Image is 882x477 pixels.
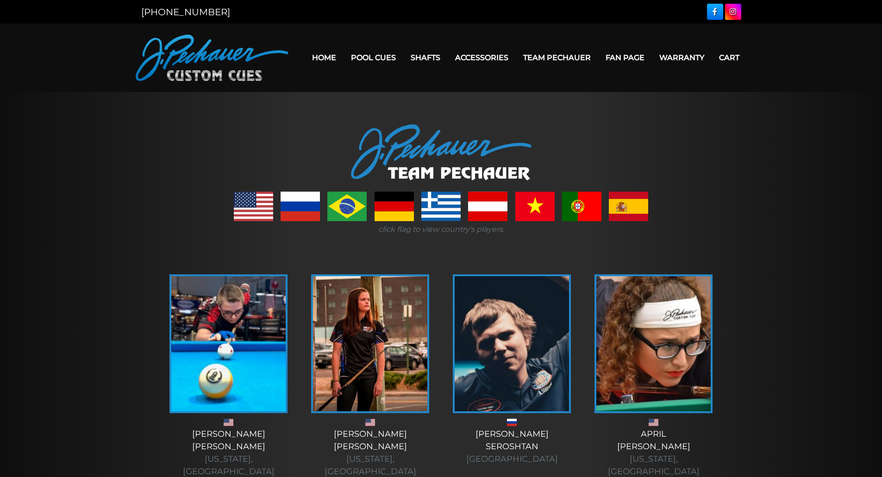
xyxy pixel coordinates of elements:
img: amanda-c-1-e1555337534391.jpg [313,276,427,411]
img: andrei-1-225x320.jpg [455,276,569,411]
a: Pool Cues [344,46,403,69]
div: [GEOGRAPHIC_DATA] [450,453,574,465]
a: Home [305,46,344,69]
a: Shafts [403,46,448,69]
img: alex-bryant-225x320.jpg [171,276,286,411]
a: Accessories [448,46,516,69]
a: Fan Page [598,46,652,69]
img: April-225x320.jpg [596,276,711,411]
a: [PHONE_NUMBER] [141,6,230,18]
a: Warranty [652,46,712,69]
i: click flag to view country's players. [378,225,504,234]
img: Pechauer Custom Cues [136,35,288,81]
a: [PERSON_NAME]Seroshtan [GEOGRAPHIC_DATA] [450,274,574,465]
a: Cart [712,46,747,69]
a: Team Pechauer [516,46,598,69]
div: [PERSON_NAME] Seroshtan [450,428,574,465]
